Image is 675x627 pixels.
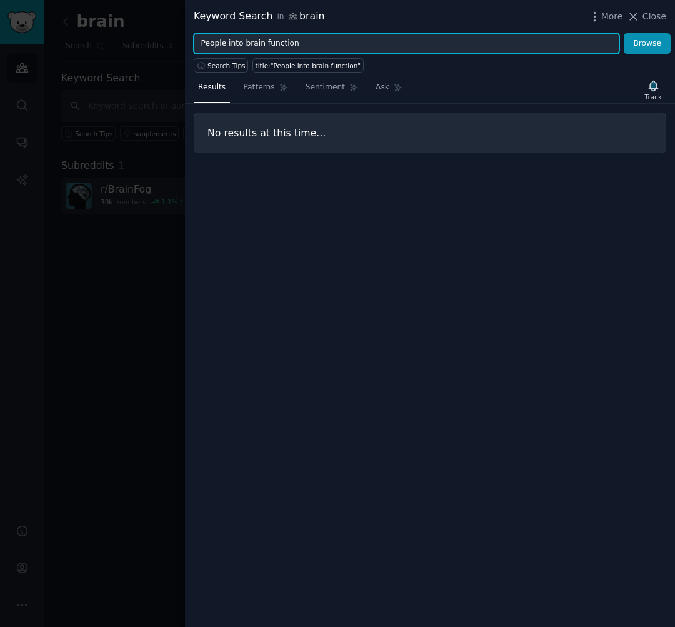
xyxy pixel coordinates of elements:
[588,10,623,23] button: More
[194,78,230,103] a: Results
[207,126,652,139] h3: No results at this time...
[645,93,662,101] div: Track
[194,58,248,73] button: Search Tips
[624,33,671,54] button: Browse
[194,33,619,54] input: Try a keyword related to your business
[376,82,389,93] span: Ask
[207,61,246,70] span: Search Tips
[194,9,325,24] div: Keyword Search brain
[198,82,226,93] span: Results
[277,11,284,23] span: in
[642,10,666,23] span: Close
[243,82,274,93] span: Patterns
[641,77,666,103] button: Track
[306,82,345,93] span: Sentiment
[627,10,666,23] button: Close
[601,10,623,23] span: More
[239,78,292,103] a: Patterns
[371,78,407,103] a: Ask
[301,78,362,103] a: Sentiment
[256,61,361,70] div: title:"People into brain function"
[252,58,364,73] a: title:"People into brain function"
